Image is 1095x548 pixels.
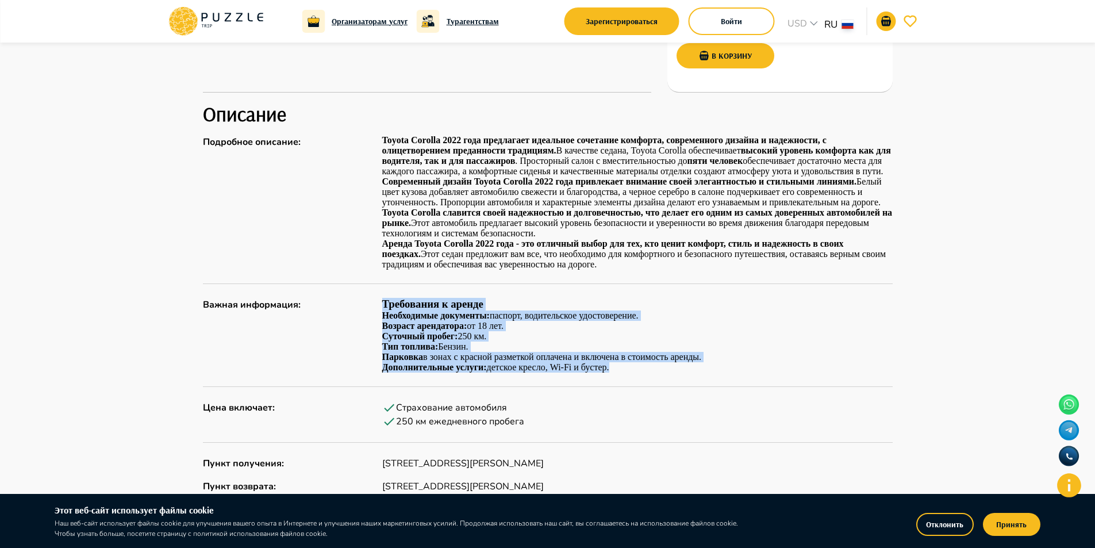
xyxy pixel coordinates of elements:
p: Белый цвет кузова добавляет автомобилю свежести и благородства, а черное серебро в салоне подчерк... [382,177,893,208]
strong: высокий уровень комфорта как для водителя, так и для пассажиров [382,145,891,166]
strong: Возраст арендатора: [382,321,467,331]
strong: Аренда Toyota Corolla 2022 года - это отличный выбор для тех, кто ценит комфорт, стиль и надежнос... [382,239,844,259]
h2: Описание [203,102,893,126]
button: favorite [901,12,920,31]
p: [STREET_ADDRESS][PERSON_NAME] [382,480,893,493]
p: паспорт, водительское удостоверение. [382,311,893,321]
p: Этот автомобиль предлагает высокий уровень безопасности и уверенности во время движения благодаря... [382,208,893,239]
p: В качестве седана, Toyota Corolla обеспечивает . Просторный салон с вместительностью до обеспечив... [382,135,893,177]
strong: Дополнительные услуги: [382,362,487,372]
p: Этот седан предложит вам все, что необходимо для комфортного и безопасного путешествия, оставаясь... [382,239,893,270]
p: Наш веб-сайт использует файлы cookie для улучшения вашего опыта в Интернете и улучшения наших мар... [55,518,744,539]
p: Пункт получения : [203,457,375,470]
p: 250 км. [382,331,893,342]
p: от 18 лет. [382,321,893,331]
div: USD [784,17,824,33]
p: Подробное описание : [203,135,375,149]
p: Пункт возврата : [203,480,375,493]
button: Отклонить [916,513,974,536]
h6: Этот веб-сайт использует файлы cookie [55,503,744,518]
strong: Тип топлива: [382,342,439,351]
img: lang [842,20,854,29]
p: RU [824,17,837,32]
strong: Toyota Corolla 2022 года предлагает идеальное сочетание комфорта, современного дизайна и надежнос... [382,135,827,155]
p: в зонах с красной разметкой оплачена и включена в стоимость аренды. [382,352,893,362]
p: Страхование автомобиля [396,401,507,415]
strong: Парковка [382,352,424,362]
a: Организаторам услуг [332,15,408,28]
button: В корзину [677,43,774,68]
strong: Необходимые документы: [382,311,490,320]
p: [STREET_ADDRESS][PERSON_NAME] [382,457,893,470]
p: детское кресло, Wi-Fi и бустер. [382,362,893,373]
p: 250 км ежедневного пробега [396,415,524,428]
strong: Суточный пробег: [382,331,458,341]
strong: Toyota Corolla славится своей надежностью и долговечностью, что делает его одним из самых доверен... [382,208,893,228]
strong: пяти человек [687,156,743,166]
button: notifications [877,12,896,31]
button: Принять [983,513,1040,536]
p: Цена включает : [203,401,375,415]
a: Турагентствам [447,15,499,28]
button: Зарегистрироваться [564,7,679,35]
p: Бензин. [382,342,893,352]
button: Войти [689,7,775,35]
strong: Требования к аренде [382,298,483,310]
p: Важная информация : [203,298,375,312]
strong: Современный дизайн Toyota Corolla 2022 года привлекает внимание своей элегантностью и стильными л... [382,177,857,186]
